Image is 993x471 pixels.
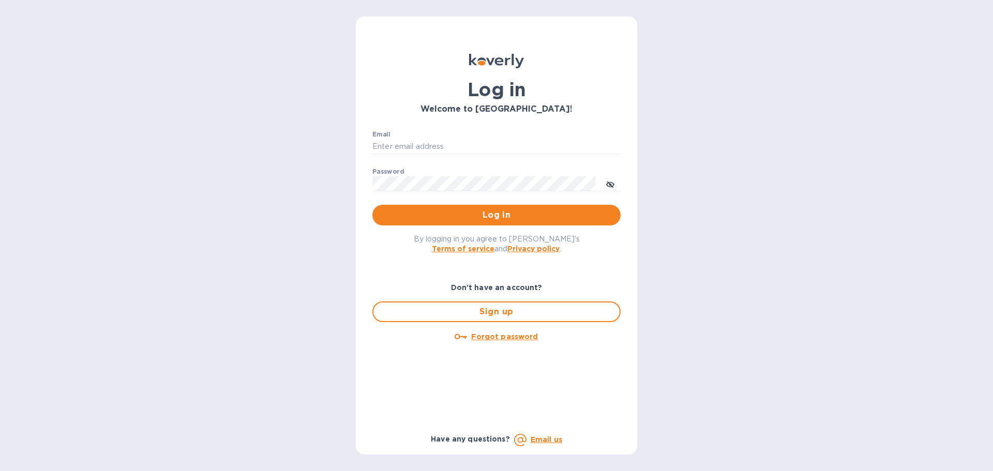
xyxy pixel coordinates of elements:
[431,435,510,443] b: Have any questions?
[507,245,560,253] a: Privacy policy
[471,332,538,341] u: Forgot password
[372,131,390,138] label: Email
[372,205,621,225] button: Log in
[372,79,621,100] h1: Log in
[372,139,621,155] input: Enter email address
[382,306,611,318] span: Sign up
[414,235,580,253] span: By logging in you agree to [PERSON_NAME]'s and .
[600,173,621,194] button: toggle password visibility
[531,435,562,444] a: Email us
[451,283,543,292] b: Don't have an account?
[432,245,494,253] a: Terms of service
[372,301,621,322] button: Sign up
[372,169,404,175] label: Password
[469,54,524,68] img: Koverly
[372,104,621,114] h3: Welcome to [GEOGRAPHIC_DATA]!
[381,209,612,221] span: Log in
